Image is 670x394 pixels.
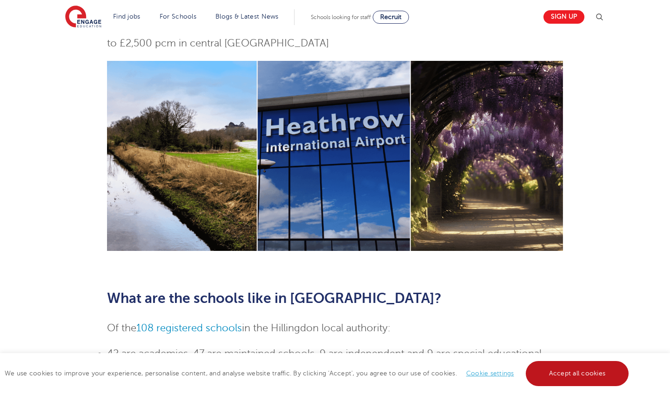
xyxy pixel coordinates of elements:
a: Blogs & Latest News [215,13,279,20]
span: Of the in the Hillingdon local authority: [107,322,390,334]
span: What are the schools like in [GEOGRAPHIC_DATA]? [107,290,442,306]
a: For Schools [160,13,196,20]
span: Schools looking for staff [311,14,371,20]
span: We use cookies to improve your experience, personalise content, and analyse website traffic. By c... [5,370,631,377]
a: Sign up [543,10,584,24]
a: 108 registered schools [136,322,242,334]
a: Accept all cookies [526,361,629,386]
a: Recruit [373,11,409,24]
span: 42 are academies, 47 are maintained schools, 9 are independent and 9 are special educational need... [107,348,542,375]
a: Find jobs [113,13,141,20]
a: Cookie settings [466,370,514,377]
span: Recruit [380,13,402,20]
img: Engage Education [65,6,101,29]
